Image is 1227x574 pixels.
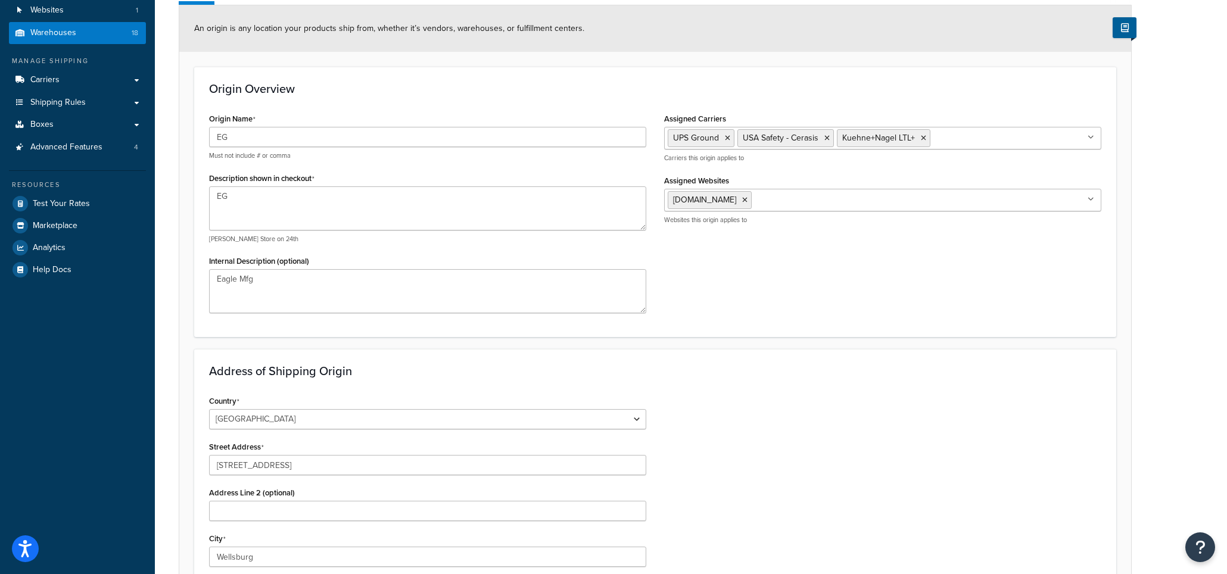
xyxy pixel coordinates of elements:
label: Assigned Websites [664,176,729,185]
a: Shipping Rules [9,92,146,114]
p: [PERSON_NAME] Store on 24th [209,235,646,244]
label: Street Address [209,442,264,452]
h3: Address of Shipping Origin [209,364,1101,378]
label: Description shown in checkout [209,174,314,183]
span: 1 [136,5,138,15]
span: Websites [30,5,64,15]
span: [DOMAIN_NAME] [673,194,736,206]
span: Shipping Rules [30,98,86,108]
div: Manage Shipping [9,56,146,66]
button: Open Resource Center [1185,532,1215,562]
textarea: EG [209,186,646,230]
li: Advanced Features [9,136,146,158]
li: Warehouses [9,22,146,44]
label: Country [209,397,239,406]
a: Help Docs [9,259,146,280]
span: Test Your Rates [33,199,90,209]
label: City [209,534,226,544]
a: Warehouses18 [9,22,146,44]
a: Advanced Features4 [9,136,146,158]
span: Help Docs [33,265,71,275]
span: Marketplace [33,221,77,231]
span: USA Safety - Cerasis [743,132,818,144]
span: Warehouses [30,28,76,38]
button: Show Help Docs [1113,17,1136,38]
a: Marketplace [9,215,146,236]
p: Carriers this origin applies to [664,154,1101,163]
span: Boxes [30,120,54,130]
span: 18 [132,28,138,38]
span: Analytics [33,243,66,253]
span: Kuehne+Nagel LTL+ [842,132,915,144]
span: An origin is any location your products ship from, whether it’s vendors, warehouses, or fulfillme... [194,22,584,35]
label: Origin Name [209,114,256,124]
a: Boxes [9,114,146,136]
a: Carriers [9,69,146,91]
h3: Origin Overview [209,82,1101,95]
label: Assigned Carriers [664,114,726,123]
span: Advanced Features [30,142,102,152]
p: Websites this origin applies to [664,216,1101,224]
span: Carriers [30,75,60,85]
textarea: Eagle Mfg [209,269,646,313]
span: 4 [134,142,138,152]
label: Internal Description (optional) [209,257,309,266]
div: Resources [9,180,146,190]
a: Analytics [9,237,146,258]
p: Must not include # or comma [209,151,646,160]
span: UPS Ground [673,132,719,144]
a: Test Your Rates [9,193,146,214]
label: Address Line 2 (optional) [209,488,295,497]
